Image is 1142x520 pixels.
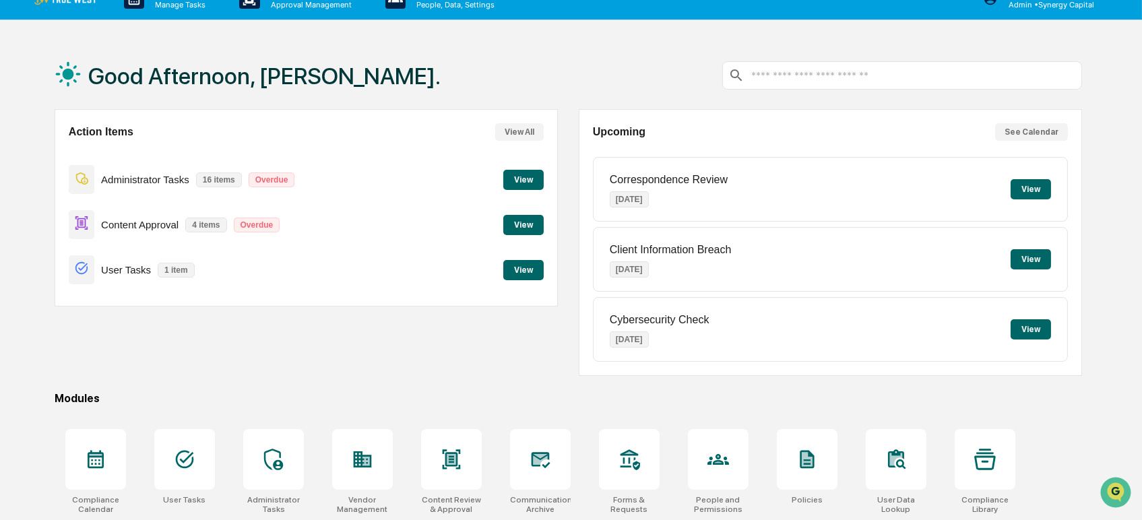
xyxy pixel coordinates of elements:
[610,261,649,278] p: [DATE]
[599,495,660,514] div: Forms & Requests
[27,184,38,195] img: 1746055101610-c473b297-6a78-478c-a979-82029cc54cd1
[503,260,544,280] button: View
[119,183,147,194] span: [DATE]
[101,264,151,275] p: User Tasks
[234,218,280,232] p: Overdue
[55,392,1083,405] div: Modules
[46,103,221,117] div: Start new chat
[185,218,226,232] p: 4 items
[249,172,295,187] p: Overdue
[95,297,163,308] a: Powered byPylon
[101,219,179,230] p: Content Approval
[27,265,85,278] span: Data Lookup
[1099,476,1135,512] iframe: Open customer support
[792,495,823,505] div: Policies
[503,218,544,230] a: View
[332,495,393,514] div: Vendor Management
[229,107,245,123] button: Start new chat
[610,174,728,186] p: Correspondence Review
[610,191,649,207] p: [DATE]
[610,244,732,256] p: Client Information Breach
[42,183,109,194] span: [PERSON_NAME]
[13,266,24,277] div: 🔎
[13,170,35,192] img: Cameron Burns
[866,495,926,514] div: User Data Lookup
[69,126,133,138] h2: Action Items
[65,495,126,514] div: Compliance Calendar
[158,263,195,278] p: 1 item
[503,172,544,185] a: View
[688,495,749,514] div: People and Permissions
[98,240,108,251] div: 🗄️
[13,28,245,50] p: How can we help?
[46,117,170,127] div: We're available if you need us!
[27,239,87,253] span: Preclearance
[101,174,189,185] p: Administrator Tasks
[8,259,90,284] a: 🔎Data Lookup
[421,495,482,514] div: Content Review & Approval
[209,147,245,163] button: See all
[13,240,24,251] div: 🖐️
[92,234,172,258] a: 🗄️Attestations
[593,126,645,138] h2: Upcoming
[1011,179,1051,199] button: View
[8,234,92,258] a: 🖐️Preclearance
[995,123,1068,141] button: See Calendar
[196,172,242,187] p: 16 items
[503,170,544,190] button: View
[88,63,441,90] h1: Good Afternoon, [PERSON_NAME].
[495,123,544,141] button: View All
[163,495,205,505] div: User Tasks
[503,215,544,235] button: View
[13,103,38,127] img: 1746055101610-c473b297-6a78-478c-a979-82029cc54cd1
[610,331,649,348] p: [DATE]
[955,495,1015,514] div: Compliance Library
[134,298,163,308] span: Pylon
[111,239,167,253] span: Attestations
[1011,249,1051,269] button: View
[243,495,304,514] div: Administrator Tasks
[112,183,117,194] span: •
[510,495,571,514] div: Communications Archive
[503,263,544,275] a: View
[1011,319,1051,339] button: View
[13,150,90,160] div: Past conversations
[610,314,709,326] p: Cybersecurity Check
